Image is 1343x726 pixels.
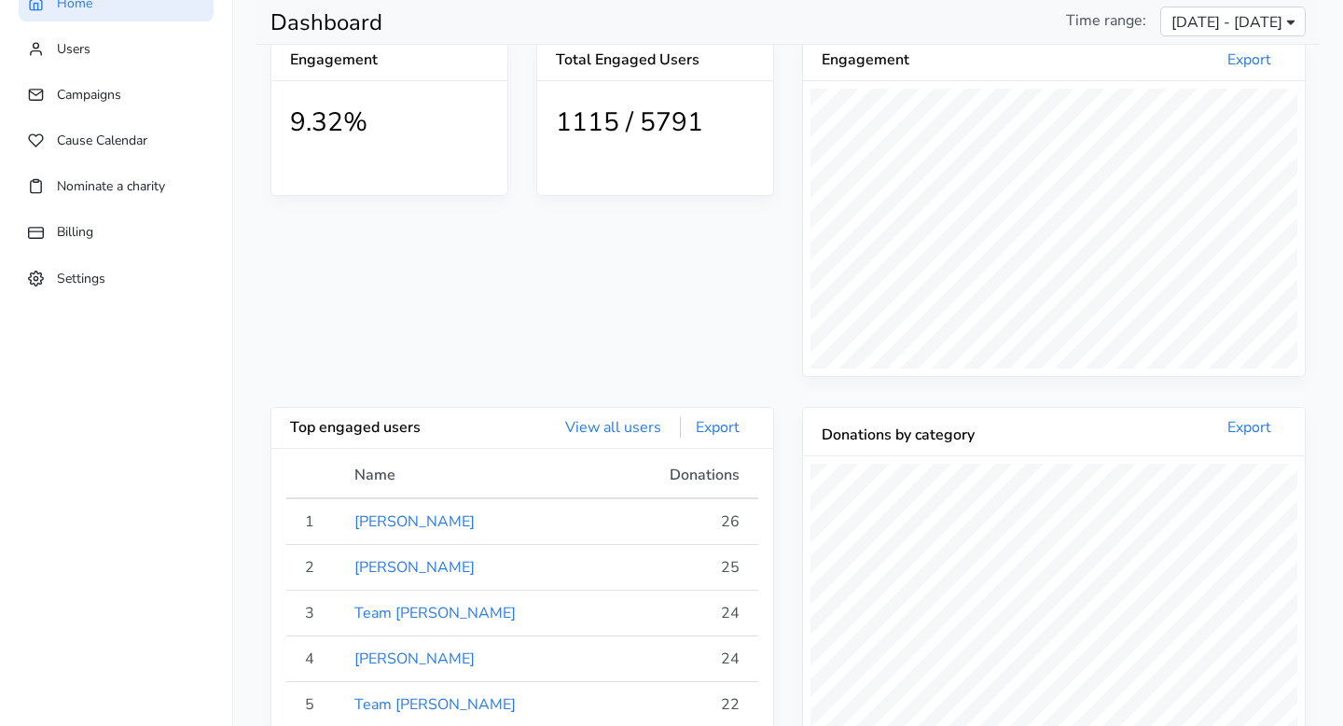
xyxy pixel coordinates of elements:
td: 2 [286,545,343,591]
td: 25 [613,545,758,591]
a: Export [1212,49,1286,70]
th: Name [343,464,612,498]
h5: Engagement [290,51,390,69]
a: Export [680,417,755,438]
th: Donations [613,464,758,498]
span: Settings [57,269,105,286]
a: Users [19,31,214,67]
span: Campaigns [57,86,121,104]
h5: Top engaged users [290,419,522,437]
a: [PERSON_NAME] [354,649,475,669]
a: [PERSON_NAME] [354,511,475,532]
a: [PERSON_NAME] [354,557,475,578]
h1: 9.32% [290,107,489,139]
h5: Total Engaged Users [556,51,755,69]
span: Nominate a charity [57,177,165,195]
a: Campaigns [19,77,214,113]
a: Billing [19,214,214,250]
td: 24 [613,636,758,682]
span: Users [57,40,90,58]
a: Cause Calendar [19,122,214,159]
a: Team [PERSON_NAME] [354,603,516,623]
td: 3 [286,591,343,636]
span: Billing [57,223,93,241]
a: Team [PERSON_NAME] [354,694,516,715]
td: 24 [613,591,758,636]
a: Export [1212,417,1286,438]
h1: Dashboard [270,9,774,36]
td: 4 [286,636,343,682]
h5: Donations by category [822,426,1054,444]
h1: 1115 / 5791 [556,107,755,139]
td: 1 [286,498,343,545]
a: View all users [550,417,676,438]
td: 26 [613,498,758,545]
h5: Engagement [822,51,1054,69]
a: Settings [19,260,214,297]
a: Nominate a charity [19,168,214,204]
span: Cause Calendar [57,132,147,149]
span: Time range: [1066,9,1146,32]
span: [DATE] - [DATE] [1171,11,1282,34]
